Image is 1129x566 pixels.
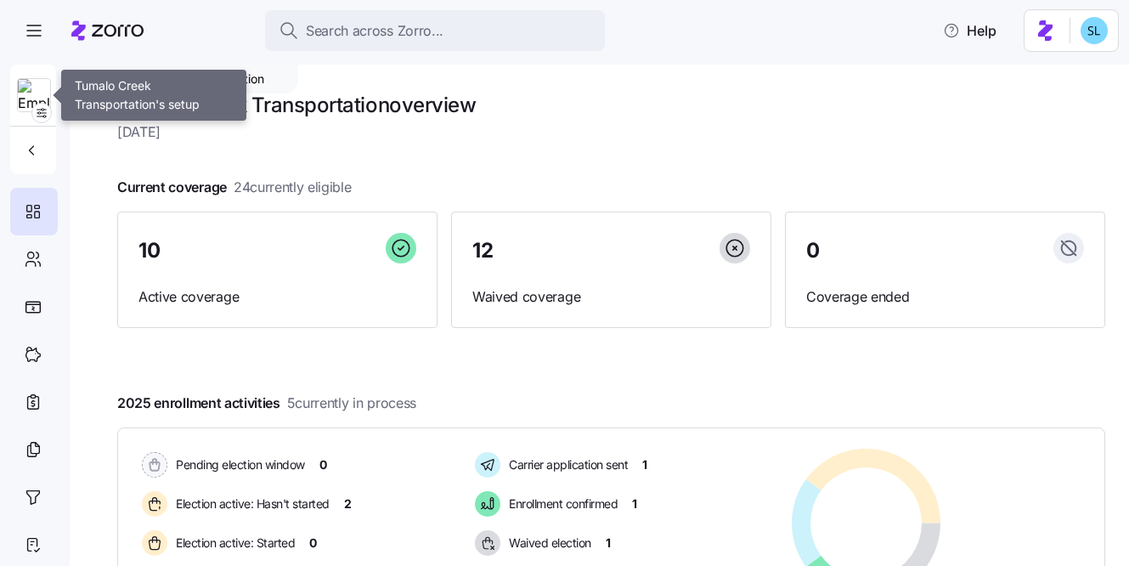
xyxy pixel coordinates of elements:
span: 24 currently eligible [234,177,352,198]
span: 1 [606,535,611,552]
span: Waived coverage [472,286,750,308]
span: Carrier application sent [504,456,628,473]
span: 2 [344,495,352,512]
span: Waived election [504,535,591,552]
span: Help [943,20,996,41]
span: 10 [138,241,160,261]
span: 1 [632,495,637,512]
span: Pending election window [171,456,305,473]
span: 0 [309,535,317,552]
span: 0 [319,456,327,473]
span: Active coverage [138,286,416,308]
span: 5 currently in process [287,393,416,414]
span: 0 [806,241,820,261]
span: Search across Zorro... [306,20,443,42]
img: 7c620d928e46699fcfb78cede4daf1d1 [1081,17,1108,44]
h1: Tumalo Creek Transportation overview [117,92,1105,118]
span: 1 [642,456,647,473]
span: Election active: Hasn't started [171,495,330,512]
img: Employer logo [18,79,50,113]
span: [DATE] [117,122,1105,143]
span: Coverage ended [806,286,1084,308]
button: Help [929,14,1010,48]
span: Election active: Started [171,535,295,552]
button: Search across Zorro... [265,10,605,51]
span: 12 [472,241,493,261]
div: Tumalo Creek Transportation [70,65,298,93]
span: 2025 enrollment activities [117,393,416,414]
span: Current coverage [117,177,352,198]
span: Enrollment confirmed [504,495,618,512]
